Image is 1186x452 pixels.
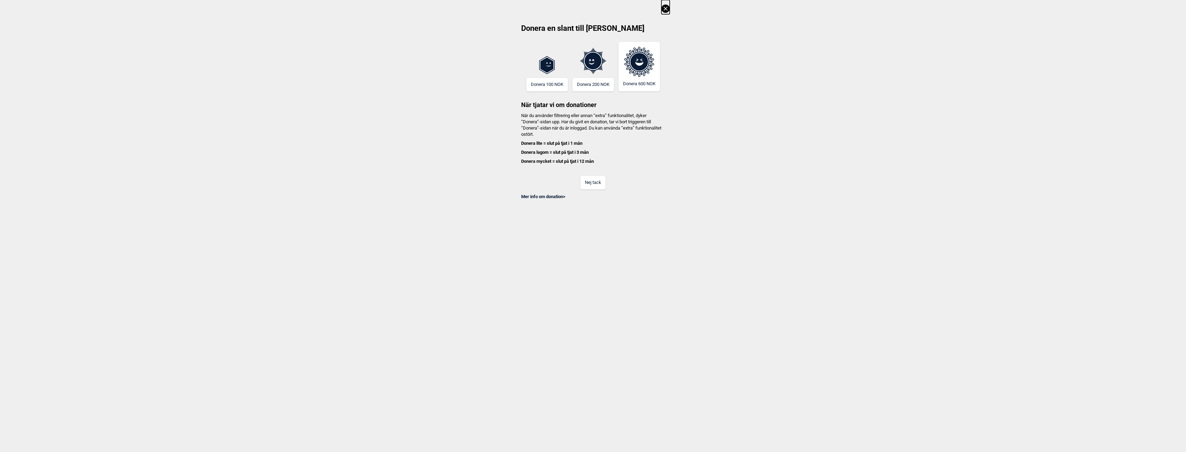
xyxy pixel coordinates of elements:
h4: När du använder filtrering eller annan “extra” funktionalitet, dyker “Donera”-sidan upp. Har du g... [517,113,670,165]
h2: Donera en slant till [PERSON_NAME] [517,23,670,38]
b: Donera lagom = slut på tjat i 3 mån [521,150,589,155]
h3: När tjatar vi om donationer [517,91,670,109]
button: Donera 200 NOK [572,78,614,91]
button: Donera 600 NOK [618,42,660,91]
button: Nej tack [580,176,606,189]
a: Mer info om donation> [521,194,565,199]
b: Donera mycket = slut på tjat i 12 mån [521,159,594,164]
button: Donera 100 NOK [526,78,568,91]
b: Donera lite = slut på tjat i 1 mån [521,141,582,146]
